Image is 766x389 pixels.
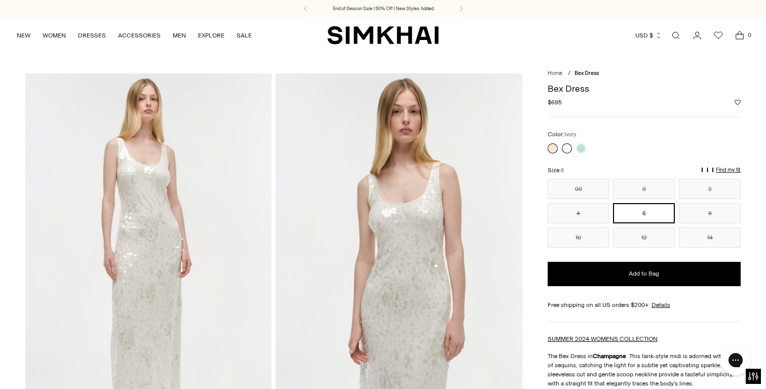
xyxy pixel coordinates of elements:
a: EXPLORE [198,24,224,47]
a: MEN [173,24,186,47]
button: 4 [548,203,609,223]
a: WOMEN [43,24,66,47]
button: 2 [679,179,741,199]
span: 0 [745,30,754,40]
iframe: Sign Up via Text for Offers [8,351,102,381]
label: Color: [548,130,576,139]
div: / [568,69,570,78]
a: Open cart modal [730,25,750,46]
div: Free shipping on all US orders $200+ [548,300,741,309]
span: Ivory [564,131,576,138]
a: SIMKHAI [327,25,439,45]
span: $695 [548,98,562,107]
a: Home [548,70,562,76]
a: SUMMER 2024 WOMENS COLLECTION [548,335,658,342]
button: Add to Bag [548,262,741,286]
button: 0 [613,179,675,199]
p: The Bex Dress in . This tank-style midi is adorned with a sea of sequins, catching the light for ... [548,352,741,388]
nav: breadcrumbs [548,69,741,78]
button: 8 [679,203,741,223]
a: NEW [17,24,30,47]
a: Go to the account page [687,25,707,46]
a: Details [652,300,670,309]
button: 6 [613,203,675,223]
a: SALE [237,24,252,47]
span: Add to Bag [629,269,659,278]
span: Bex Dress [574,70,599,76]
label: Size: [548,166,564,175]
h1: Bex Dress [548,84,741,93]
a: End of Season Sale | 50% Off | New Styles Added [333,5,434,12]
a: Wishlist [708,25,729,46]
a: Open search modal [666,25,686,46]
button: 10 [548,227,609,248]
a: ACCESSORIES [118,24,161,47]
button: Add to Wishlist [735,99,741,105]
button: 00 [548,179,609,199]
strong: Champagne [593,353,626,360]
a: DRESSES [78,24,106,47]
button: 12 [613,227,675,248]
iframe: Gorgias live chat messenger [715,341,756,379]
span: 6 [561,167,564,174]
button: 14 [679,227,741,248]
button: USD $ [635,24,662,47]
